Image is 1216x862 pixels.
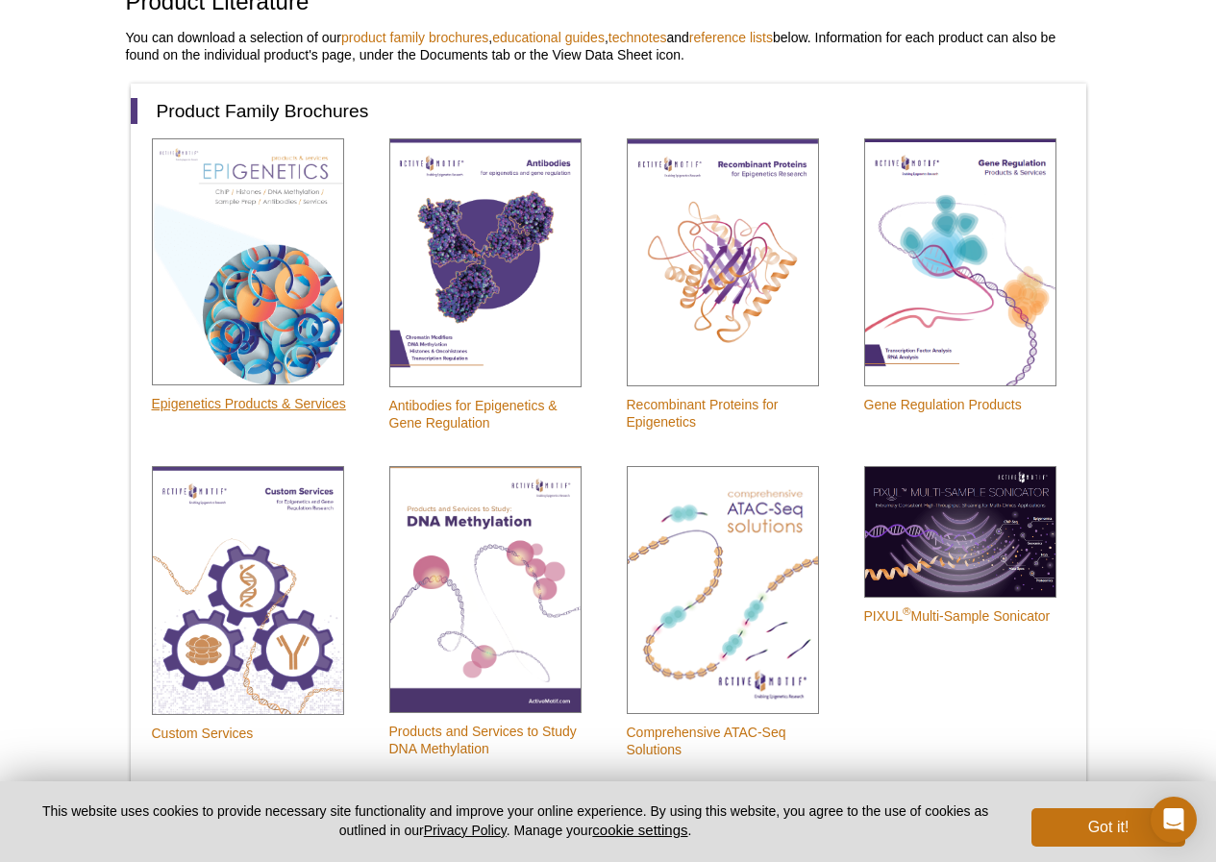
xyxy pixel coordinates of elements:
[31,802,1000,840] p: This website uses cookies to provide necessary site functionality and improve your online experie...
[843,464,1056,647] a: PIXUL Sonicator PIXUL®Multi-Sample Sonicator
[606,136,829,453] a: Recombinant Proteins for Epigenetics Research Recombinant Proteins for Epigenetics
[389,397,591,431] p: Antibodies for Epigenetics & Gene Regulation
[368,464,591,779] a: DNA Methylation Products and Services to Study DNA Methylation
[389,723,591,757] p: Products and Services to Study DNA Methylation
[843,136,1056,435] a: Gene Regulation Products Gene Regulation Products
[424,823,507,838] a: Privacy Policy
[368,136,591,454] a: Antibodies Antibodies for Epigenetics & Gene Regulation
[492,30,605,45] a: educational guides
[341,30,488,45] a: product family brochures
[627,466,819,714] img: ATAC-Seq Solutions
[131,98,1067,124] h2: Product Family Brochures
[152,466,344,715] img: Epigenetic Services
[1031,808,1185,847] button: Got it!
[1151,797,1197,843] div: Open Intercom Messenger
[126,29,1091,63] p: You can download a selection of our , , and below. Information for each product can also be found...
[627,396,829,431] p: Recombinant Proteins for Epigenetics
[389,466,582,713] img: DNA Methylation
[131,464,344,764] a: Epigenetic Services Custom Services
[131,136,346,434] a: Epigenetic Services Epigenetics Products & Services
[389,138,582,387] img: Antibodies
[627,138,819,386] img: Recombinant Proteins for Epigenetics Research
[152,138,344,385] img: Epigenetic Services
[864,607,1056,625] p: PIXUL Multi-Sample Sonicator
[864,466,1056,598] img: PIXUL Sonicator
[152,395,346,412] p: Epigenetics Products & Services
[606,464,829,780] a: ATAC-Seq Solutions Comprehensive ATAC-Seq Solutions
[592,822,687,838] button: cookie settings
[608,30,667,45] a: technotes
[864,138,1056,386] img: Gene Regulation Products
[689,30,773,45] a: reference lists
[864,396,1056,413] p: Gene Regulation Products
[627,724,829,758] p: Comprehensive ATAC-Seq Solutions
[152,725,344,742] p: Custom Services
[903,604,911,617] sup: ®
